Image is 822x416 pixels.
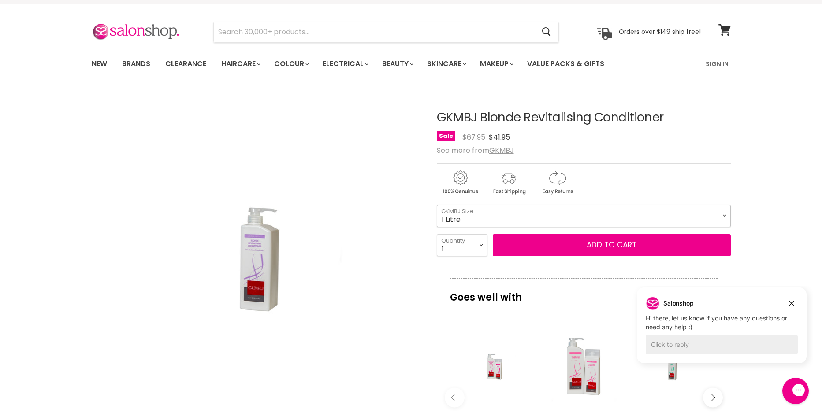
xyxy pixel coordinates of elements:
[376,55,419,73] a: Beauty
[630,286,813,376] iframe: Gorgias live chat campaigns
[437,145,514,155] span: See more from
[450,278,718,307] p: Goes well with
[619,28,701,36] p: Orders over $149 ship free!
[700,55,734,73] a: Sign In
[159,55,213,73] a: Clearance
[85,51,656,77] ul: Main menu
[489,145,514,155] a: GKMBJ
[462,132,485,142] span: $67.95
[493,234,731,256] button: Add to cart
[420,55,472,73] a: Skincare
[535,22,558,42] button: Search
[115,55,157,73] a: Brands
[437,131,455,141] span: Sale
[316,55,374,73] a: Electrical
[214,22,535,42] input: Search
[437,111,731,125] h1: GKMBJ Blonde Revitalising Conditioner
[213,22,559,43] form: Product
[473,55,519,73] a: Makeup
[437,234,487,256] select: Quantity
[81,51,742,77] nav: Main
[521,55,611,73] a: Value Packs & Gifts
[534,169,580,196] img: returns.gif
[485,169,532,196] img: shipping.gif
[215,55,266,73] a: Haircare
[778,375,813,407] iframe: Gorgias live chat messenger
[268,55,314,73] a: Colour
[489,132,510,142] span: $41.95
[85,55,114,73] a: New
[437,169,484,196] img: genuine.gif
